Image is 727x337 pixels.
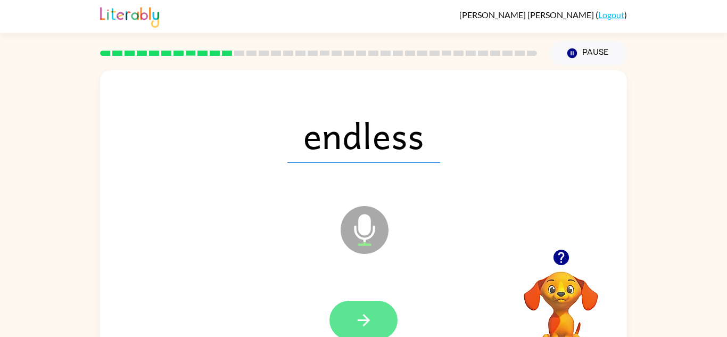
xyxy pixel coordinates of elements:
[459,10,596,20] span: [PERSON_NAME] [PERSON_NAME]
[459,10,627,20] div: ( )
[287,108,440,163] span: endless
[550,41,627,65] button: Pause
[598,10,624,20] a: Logout
[100,4,159,28] img: Literably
